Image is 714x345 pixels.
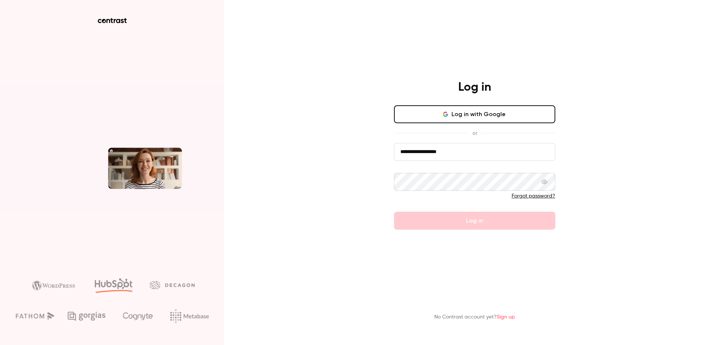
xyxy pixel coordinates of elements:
button: Log in with Google [394,105,555,123]
a: Forgot password? [512,193,555,199]
span: or [469,129,481,137]
img: decagon [150,281,195,289]
p: No Contrast account yet? [434,313,515,321]
h4: Log in [458,80,491,95]
a: Sign up [497,314,515,320]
